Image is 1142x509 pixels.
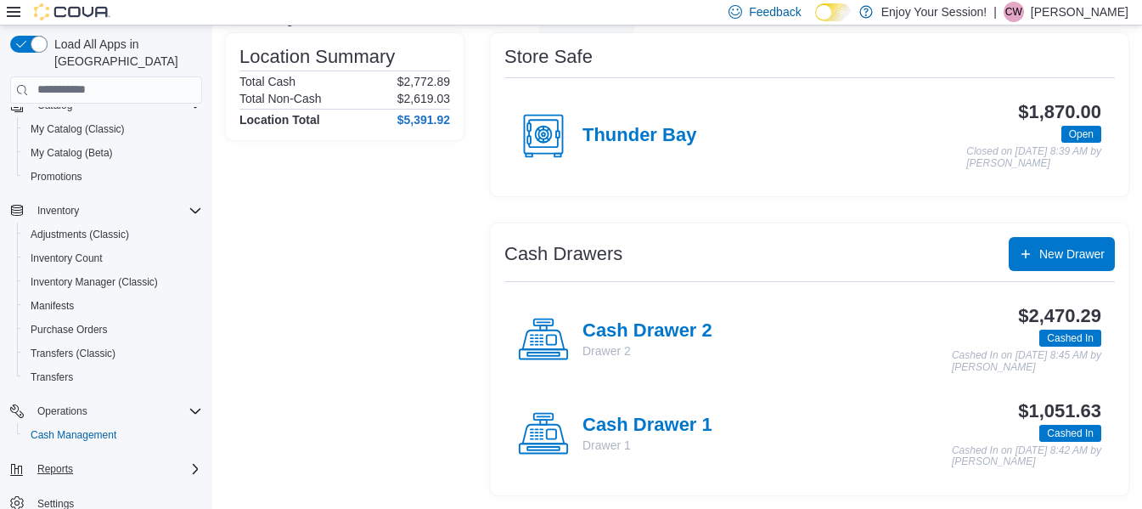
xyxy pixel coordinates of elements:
span: Transfers [31,370,73,384]
span: Transfers [24,367,202,387]
a: Adjustments (Classic) [24,224,136,245]
h3: $1,870.00 [1018,102,1101,122]
span: Cash Management [31,428,116,442]
span: Purchase Orders [31,323,108,337]
button: Purchase Orders [17,318,209,342]
span: Reports [31,459,202,479]
span: Transfers (Classic) [24,343,202,364]
span: Promotions [24,167,202,187]
span: Manifests [24,296,202,316]
span: Feedback [749,3,801,20]
button: Inventory Manager (Classic) [17,270,209,294]
p: | [993,2,997,22]
span: Promotions [31,170,82,184]
span: Cashed In [1039,330,1101,347]
span: CW [1005,2,1022,22]
img: Cova [34,3,110,20]
div: Cassidy Wells [1004,2,1024,22]
a: Cash Management [24,425,123,445]
h3: Store Safe [504,47,593,67]
h6: Total Non-Cash [239,92,322,105]
button: Reports [3,457,209,481]
h4: Location Total [239,113,320,127]
span: Open [1069,127,1094,142]
span: My Catalog (Beta) [31,146,113,160]
span: Inventory [37,204,79,218]
button: My Catalog (Beta) [17,141,209,165]
a: Inventory Manager (Classic) [24,272,165,292]
a: My Catalog (Classic) [24,119,132,139]
span: Cashed In [1047,331,1094,346]
span: New Drawer [1039,246,1105,263]
p: [PERSON_NAME] [1031,2,1128,22]
button: Inventory Count [17,246,209,270]
span: My Catalog (Classic) [31,122,125,136]
button: Promotions [17,165,209,189]
button: My Catalog (Classic) [17,117,209,141]
h3: Cash Drawers [504,244,622,264]
span: Adjustments (Classic) [24,224,202,245]
span: Dark Mode [815,21,816,22]
h4: Cash Drawer 1 [582,415,712,437]
button: Manifests [17,294,209,318]
a: Transfers [24,367,80,387]
button: Operations [3,399,209,423]
button: Adjustments (Classic) [17,223,209,246]
button: New Drawer [1009,237,1115,271]
button: Cash Management [17,423,209,447]
span: My Catalog (Beta) [24,143,202,163]
p: $2,619.03 [397,92,450,105]
span: Open [1061,126,1101,143]
input: Dark Mode [815,3,851,21]
h4: Thunder Bay [582,125,696,147]
span: Load All Apps in [GEOGRAPHIC_DATA] [48,36,202,70]
p: Enjoy Your Session! [881,2,987,22]
span: Manifests [31,299,74,313]
h4: $5,391.92 [397,113,450,127]
p: $2,772.89 [397,75,450,88]
button: Operations [31,401,94,421]
span: Cashed In [1039,425,1101,442]
h3: $2,470.29 [1018,306,1101,326]
span: Purchase Orders [24,320,202,340]
a: Promotions [24,167,89,187]
a: Manifests [24,296,81,316]
a: Purchase Orders [24,320,115,340]
p: Cashed In on [DATE] 8:45 AM by [PERSON_NAME] [952,350,1101,373]
span: Inventory Count [31,252,103,265]
h3: Location Summary [239,47,395,67]
h4: Cash Drawer 2 [582,320,712,342]
button: Transfers (Classic) [17,342,209,365]
span: Operations [37,404,87,418]
p: Drawer 1 [582,437,712,454]
span: Cashed In [1047,426,1094,441]
span: Transfers (Classic) [31,347,115,360]
h6: Total Cash [239,75,295,88]
button: Transfers [17,365,209,389]
span: Inventory Count [24,248,202,269]
span: Inventory Manager (Classic) [24,272,202,292]
span: Cash Management [24,425,202,445]
span: Reports [37,462,73,476]
span: Inventory [31,201,202,221]
span: My Catalog (Classic) [24,119,202,139]
span: Inventory Manager (Classic) [31,275,158,289]
button: Inventory [31,201,86,221]
p: Closed on [DATE] 8:39 AM by [PERSON_NAME] [966,146,1101,169]
span: Operations [31,401,202,421]
a: Transfers (Classic) [24,343,122,364]
span: Adjustments (Classic) [31,228,129,241]
h3: $1,051.63 [1018,401,1101,421]
p: Cashed In on [DATE] 8:42 AM by [PERSON_NAME] [952,445,1101,468]
a: Inventory Count [24,248,110,269]
p: Drawer 2 [582,342,712,359]
button: Inventory [3,199,209,223]
button: Reports [31,459,80,479]
a: My Catalog (Beta) [24,143,120,163]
